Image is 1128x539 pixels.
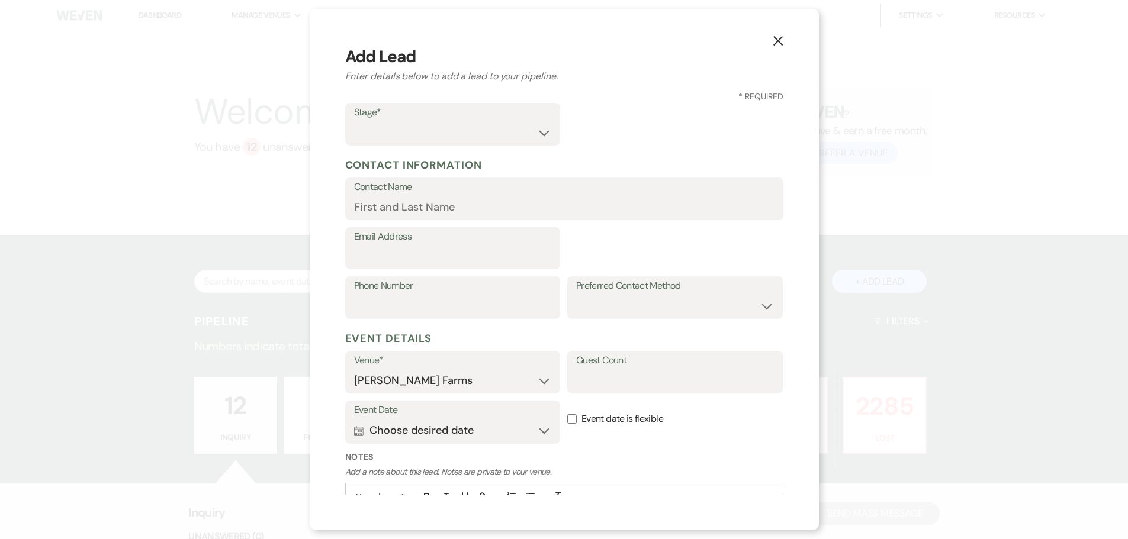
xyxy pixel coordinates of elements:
h3: Add Lead [345,44,783,69]
label: Contact Name [354,179,775,196]
label: Email Address [354,228,552,246]
label: Event date is flexible [567,401,783,438]
label: Guest Count [576,352,774,369]
label: Phone Number [354,277,552,295]
h5: Event Details [345,330,783,347]
input: Event date is flexible [567,414,577,424]
h2: Enter details below to add a lead to your pipeline. [345,69,783,83]
button: Choose desired date [354,419,552,443]
h3: * Required [345,91,783,103]
label: Notes [345,451,783,463]
input: First and Last Name [354,196,775,219]
label: Stage* [354,104,552,121]
p: Add a note about this lead. Notes are private to your venue. [345,466,783,478]
label: Venue* [354,352,552,369]
label: Preferred Contact Method [576,277,774,295]
label: Event Date [354,402,552,419]
h5: Contact Information [345,156,783,174]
